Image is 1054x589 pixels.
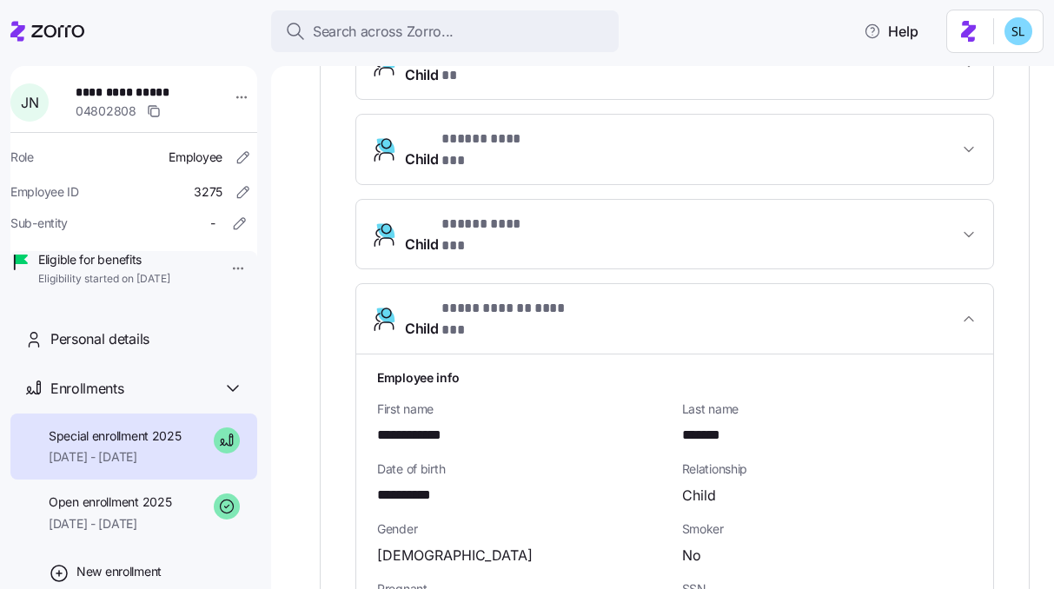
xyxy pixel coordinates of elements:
h1: Employee info [377,368,972,387]
span: Eligible for benefits [38,251,170,268]
span: 3275 [194,183,222,201]
span: Child [405,129,536,170]
span: Employee [169,149,222,166]
span: No [682,545,701,566]
span: Search across Zorro... [313,21,454,43]
span: Help [864,21,918,42]
span: Special enrollment 2025 [49,427,182,445]
span: Employee ID [10,183,79,201]
span: [DATE] - [DATE] [49,448,182,466]
span: Child [405,298,578,340]
span: Sub-entity [10,215,68,232]
span: Child [405,214,541,255]
span: [DEMOGRAPHIC_DATA] [377,545,533,566]
span: [DATE] - [DATE] [49,515,171,533]
span: Relationship [682,460,973,478]
span: Child [682,485,716,506]
span: Role [10,149,34,166]
span: Open enrollment 2025 [49,493,171,511]
span: Gender [377,520,668,538]
span: J N [21,96,38,109]
span: First name [377,400,668,418]
button: Help [850,14,932,49]
span: Last name [682,400,973,418]
span: Smoker [682,520,973,538]
span: Personal details [50,328,149,350]
span: - [210,215,215,232]
span: Date of birth [377,460,668,478]
span: New enrollment [76,563,162,580]
span: Enrollments [50,378,123,400]
button: Search across Zorro... [271,10,619,52]
span: Eligibility started on [DATE] [38,272,170,287]
img: 7c620d928e46699fcfb78cede4daf1d1 [1004,17,1032,45]
span: 04802808 [76,103,136,120]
